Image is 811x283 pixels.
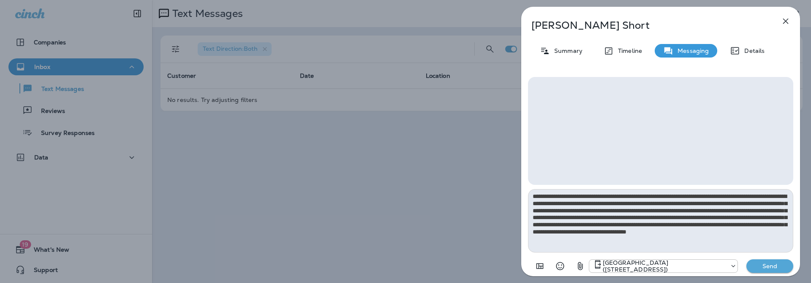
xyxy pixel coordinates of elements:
p: Summary [550,47,582,54]
p: Messaging [673,47,709,54]
p: [PERSON_NAME] Short [531,19,762,31]
p: Send [752,262,788,270]
button: Select an emoji [552,258,569,275]
div: +1 (402) 571-1201 [589,259,738,273]
button: Add in a premade template [531,258,548,275]
p: Timeline [614,47,642,54]
button: Send [746,259,793,273]
p: Details [740,47,765,54]
p: [GEOGRAPHIC_DATA] ([STREET_ADDRESS]) [603,259,726,273]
